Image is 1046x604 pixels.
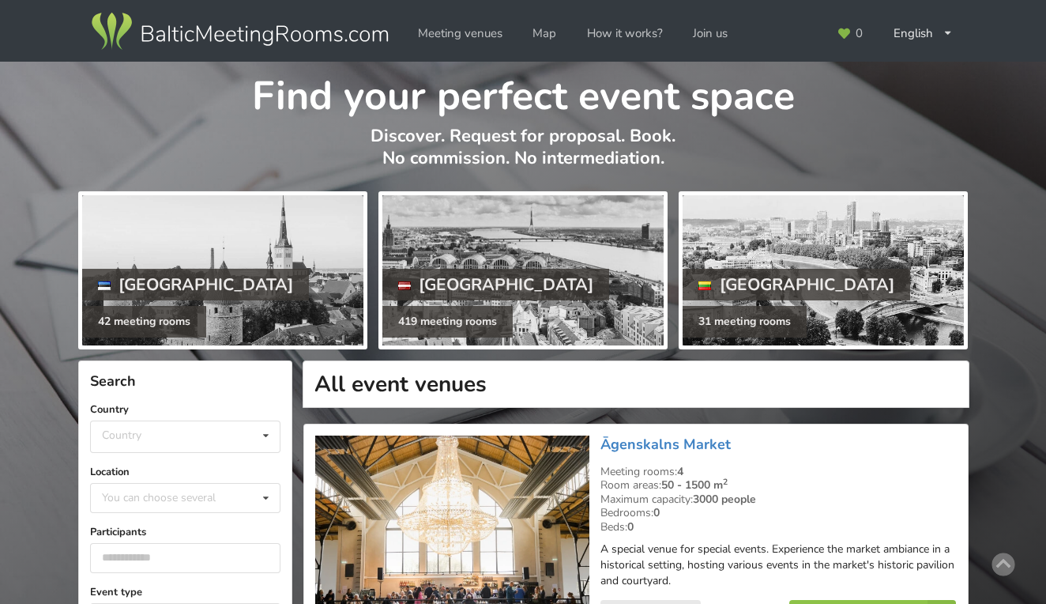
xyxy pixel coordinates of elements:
p: Discover. Request for proposal. Book. No commission. No intermediation. [78,125,969,186]
strong: 4 [677,464,683,479]
div: Maximum capacity: [600,493,956,507]
img: Baltic Meeting Rooms [88,9,391,54]
a: Āgenskalns Market [600,435,731,454]
div: [GEOGRAPHIC_DATA] [382,269,610,300]
label: Event type [90,584,280,600]
span: 0 [856,28,863,40]
p: A special venue for special events. Experience the market ambiance in a historical setting, hosti... [600,542,956,589]
sup: 2 [723,476,728,488]
span: Search [90,372,136,391]
div: [GEOGRAPHIC_DATA] [82,269,310,300]
strong: 3000 people [693,492,756,507]
div: Meeting rooms: [600,465,956,479]
div: [GEOGRAPHIC_DATA] [683,269,910,300]
label: Location [90,464,280,480]
div: English [882,18,965,49]
a: [GEOGRAPHIC_DATA] 31 meeting rooms [679,191,968,349]
h1: Find your perfect event space [78,62,969,122]
strong: 0 [653,505,660,520]
div: Bedrooms: [600,506,956,520]
a: [GEOGRAPHIC_DATA] 42 meeting rooms [78,191,367,349]
div: 42 meeting rooms [82,306,206,338]
a: Meeting venues [407,18,514,49]
div: Beds: [600,520,956,534]
div: Country [102,428,141,442]
div: You can choose several [98,489,251,507]
div: 31 meeting rooms [683,306,807,338]
div: Room areas: [600,478,956,493]
a: How it works? [576,18,674,49]
h1: All event venues [303,361,969,408]
div: 419 meeting rooms [382,306,513,338]
strong: 50 - 1500 m [661,478,728,493]
a: Map [521,18,567,49]
a: [GEOGRAPHIC_DATA] 419 meeting rooms [378,191,668,349]
a: Join us [682,18,739,49]
label: Participants [90,524,280,540]
label: Country [90,402,280,417]
strong: 0 [627,519,634,534]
